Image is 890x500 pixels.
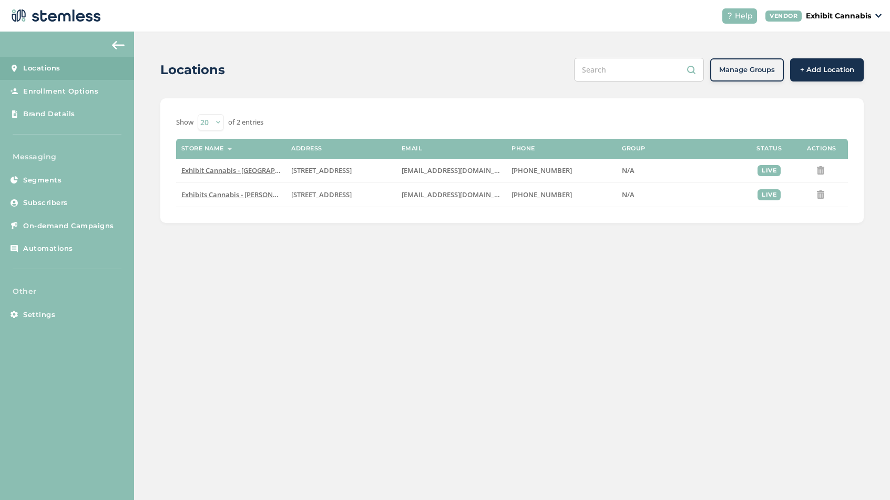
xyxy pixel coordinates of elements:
label: Store name [181,145,224,152]
span: Subscribers [23,198,68,208]
span: Settings [23,310,55,320]
label: Status [756,145,782,152]
span: Automations [23,243,73,254]
iframe: Chat Widget [837,450,890,500]
label: 1033 River Street [291,166,391,175]
span: [STREET_ADDRESS] [291,190,352,199]
img: icon-help-white-03924b79.svg [727,13,733,19]
span: [EMAIL_ADDRESS][DOMAIN_NAME] [402,166,516,175]
label: Phone [512,145,535,152]
label: N/A [622,166,738,175]
span: Exhibit Cannabis - [GEOGRAPHIC_DATA] [181,166,310,175]
div: live [758,165,781,176]
h2: Locations [160,60,225,79]
span: Exhibits Cannabis - [PERSON_NAME] [181,190,298,199]
img: icon-sort-1e1d7615.svg [227,148,232,150]
label: Group [622,145,646,152]
div: live [758,189,781,200]
label: of 2 entries [228,117,263,128]
div: VENDOR [765,11,802,22]
span: Locations [23,63,60,74]
span: [PHONE_NUMBER] [512,190,572,199]
label: Mark@exhibitcannabis.com [402,190,502,199]
span: On-demand Campaigns [23,221,114,231]
label: Show [176,117,193,128]
button: + Add Location [790,58,864,81]
span: [STREET_ADDRESS] [291,166,352,175]
img: icon_down-arrow-small-66adaf34.svg [875,14,882,18]
span: Brand Details [23,109,75,119]
label: Email [402,145,423,152]
span: Segments [23,175,62,186]
span: [EMAIL_ADDRESS][DOMAIN_NAME] [402,190,516,199]
span: [PHONE_NUMBER] [512,166,572,175]
label: (810) 744-0998 [512,190,611,199]
p: Exhibit Cannabis [806,11,871,22]
input: Search [574,58,704,81]
span: + Add Location [800,65,854,75]
label: Exhibit Cannabis - Port Huron [181,166,281,175]
label: Address [291,145,322,152]
span: Enrollment Options [23,86,98,97]
label: 4045 East Court Street [291,190,391,199]
label: (810) 824-3777 [512,166,611,175]
span: Help [735,11,753,22]
img: icon-arrow-back-accent-c549486e.svg [112,41,125,49]
label: Exhibits Cannabis - Burton [181,190,281,199]
label: exhibit@exhibitcannabis.com [402,166,502,175]
img: logo-dark-0685b13c.svg [8,5,101,26]
button: Manage Groups [710,58,784,81]
th: Actions [795,139,848,159]
span: Manage Groups [719,65,775,75]
label: N/A [622,190,738,199]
